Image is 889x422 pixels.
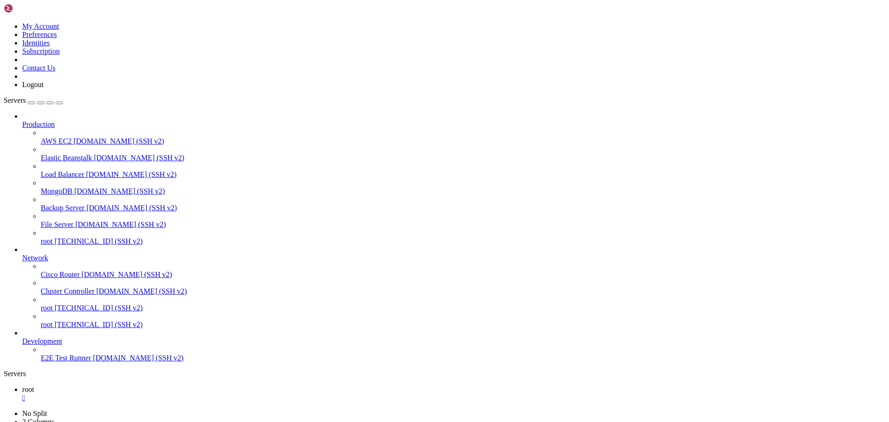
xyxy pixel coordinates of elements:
[41,296,885,312] li: root [TECHNICAL_ID] (SSH v2)
[4,240,769,248] x-row: root@497337:~/tradingbot# source /root/tradingbot/venv/bin/activate
[41,137,72,145] span: AWS EC2
[41,187,885,195] a: MongoDB [DOMAIN_NAME] (SSH v2)
[22,81,44,88] a: Logout
[4,185,769,193] x-row: Enable ESM Apps to receive additional future security updates.
[75,220,166,228] span: [DOMAIN_NAME] (SSH v2)
[4,96,63,104] a: Servers
[41,220,885,229] a: File Server [DOMAIN_NAME] (SSH v2)
[4,35,769,43] x-row: * Support: [URL][DOMAIN_NAME]
[41,304,885,312] a: root [TECHNICAL_ID] (SSH v2)
[41,287,885,296] a: Cluster Controller [DOMAIN_NAME] (SSH v2)
[4,96,26,104] span: Servers
[22,120,885,129] a: Production
[4,130,769,138] x-row: [URL][DOMAIN_NAME]
[96,287,187,295] span: [DOMAIN_NAME] (SSH v2)
[41,287,94,295] span: Cluster Controller
[41,137,885,145] a: AWS EC2 [DOMAIN_NAME] (SSH v2)
[22,47,60,55] a: Subscription
[4,82,769,90] x-row: Memory usage: 9% IPv4 address for eth0: [TECHNICAL_ID]
[41,346,885,362] li: E2E Test Runner [DOMAIN_NAME] (SSH v2)
[4,90,769,98] x-row: Swap usage: 0% IPv6 address for eth0: [TECHNICAL_ID]
[22,39,50,47] a: Identities
[41,220,74,228] span: File Server
[41,145,885,162] li: Elastic Beanstalk [DOMAIN_NAME] (SSH v2)
[4,145,769,153] x-row: Expanded Security Maintenance for Applications is not enabled.
[4,4,769,12] x-row: Welcome to Ubuntu 24.04.2 LTS (GNU/Linux 6.8.0-57-generic x86_64)
[41,237,53,245] span: root
[22,120,55,128] span: Production
[41,354,91,362] span: E2E Test Runner
[41,179,885,195] li: MongoDB [DOMAIN_NAME] (SSH v2)
[22,31,57,38] a: Preferences
[4,4,57,13] img: Shellngn
[41,129,885,145] li: AWS EC2 [DOMAIN_NAME] (SSH v2)
[4,169,769,177] x-row: To see these additional updates run: apt list --upgradable
[41,321,53,328] span: root
[41,204,885,212] a: Backup Server [DOMAIN_NAME] (SSH v2)
[41,154,92,162] span: Elastic Beanstalk
[4,232,769,240] x-row: root@497337:~# cd ~/tradingbot
[41,312,885,329] li: root [TECHNICAL_ID] (SSH v2)
[74,187,165,195] span: [DOMAIN_NAME] (SSH v2)
[4,370,885,378] div: Servers
[4,67,769,75] x-row: System load: 0.0 Processes: 123
[87,204,177,212] span: [DOMAIN_NAME] (SSH v2)
[22,337,885,346] a: Development
[41,195,885,212] li: Backup Server [DOMAIN_NAME] (SSH v2)
[41,321,885,329] a: root [TECHNICAL_ID] (SSH v2)
[22,254,885,262] a: Network
[41,204,85,212] span: Backup Server
[41,212,885,229] li: File Server [DOMAIN_NAME] (SSH v2)
[22,246,885,329] li: Network
[22,409,47,417] a: No Split
[41,170,885,179] a: Load Balancer [DOMAIN_NAME] (SSH v2)
[4,106,769,114] x-row: * Strictly confined Kubernetes makes edge and IoT secure. Learn how MicroK8s
[4,216,769,224] x-row: *** System restart required ***
[4,27,769,35] x-row: * Management: [URL][DOMAIN_NAME]
[22,329,885,362] li: Development
[4,75,769,82] x-row: Usage of /: 37.7% of 37.23GB Users logged in: 1
[41,262,885,279] li: Cisco Router [DOMAIN_NAME] (SSH v2)
[4,19,769,27] x-row: * Documentation: [URL][DOMAIN_NAME]
[22,385,34,393] span: root
[22,394,885,402] a: 
[55,237,143,245] span: [TECHNICAL_ID] (SSH v2)
[22,22,59,30] a: My Account
[22,112,885,246] li: Production
[22,385,885,402] a: root
[94,154,185,162] span: [DOMAIN_NAME] (SSH v2)
[74,137,164,145] span: [DOMAIN_NAME] (SSH v2)
[4,114,769,122] x-row: just raised the bar for easy, resilient and secure K8s cluster deployment.
[4,161,769,169] x-row: 73 updates can be applied immediately.
[22,337,62,345] span: Development
[41,279,885,296] li: Cluster Controller [DOMAIN_NAME] (SSH v2)
[55,321,143,328] span: [TECHNICAL_ID] (SSH v2)
[55,304,143,312] span: [TECHNICAL_ID] (SSH v2)
[41,162,885,179] li: Load Balancer [DOMAIN_NAME] (SSH v2)
[22,64,56,72] a: Contact Us
[41,271,885,279] a: Cisco Router [DOMAIN_NAME] (SSH v2)
[4,51,769,59] x-row: System information as of [DATE]
[41,154,885,162] a: Elastic Beanstalk [DOMAIN_NAME] (SSH v2)
[4,193,769,201] x-row: See [URL][DOMAIN_NAME] or run: sudo pro status
[41,304,53,312] span: root
[41,237,885,246] a: root [TECHNICAL_ID] (SSH v2)
[41,229,885,246] li: root [TECHNICAL_ID] (SSH v2)
[4,248,769,256] x-row: (venv) root@497337:~/tradingbot#
[132,248,136,256] div: (33, 31)
[81,271,172,278] span: [DOMAIN_NAME] (SSH v2)
[41,354,885,362] a: E2E Test Runner [DOMAIN_NAME] (SSH v2)
[93,354,184,362] span: [DOMAIN_NAME] (SSH v2)
[41,170,84,178] span: Load Balancer
[41,271,80,278] span: Cisco Router
[4,224,769,232] x-row: Last login: [DATE] from [TECHNICAL_ID]
[41,187,72,195] span: MongoDB
[86,170,177,178] span: [DOMAIN_NAME] (SSH v2)
[22,254,48,262] span: Network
